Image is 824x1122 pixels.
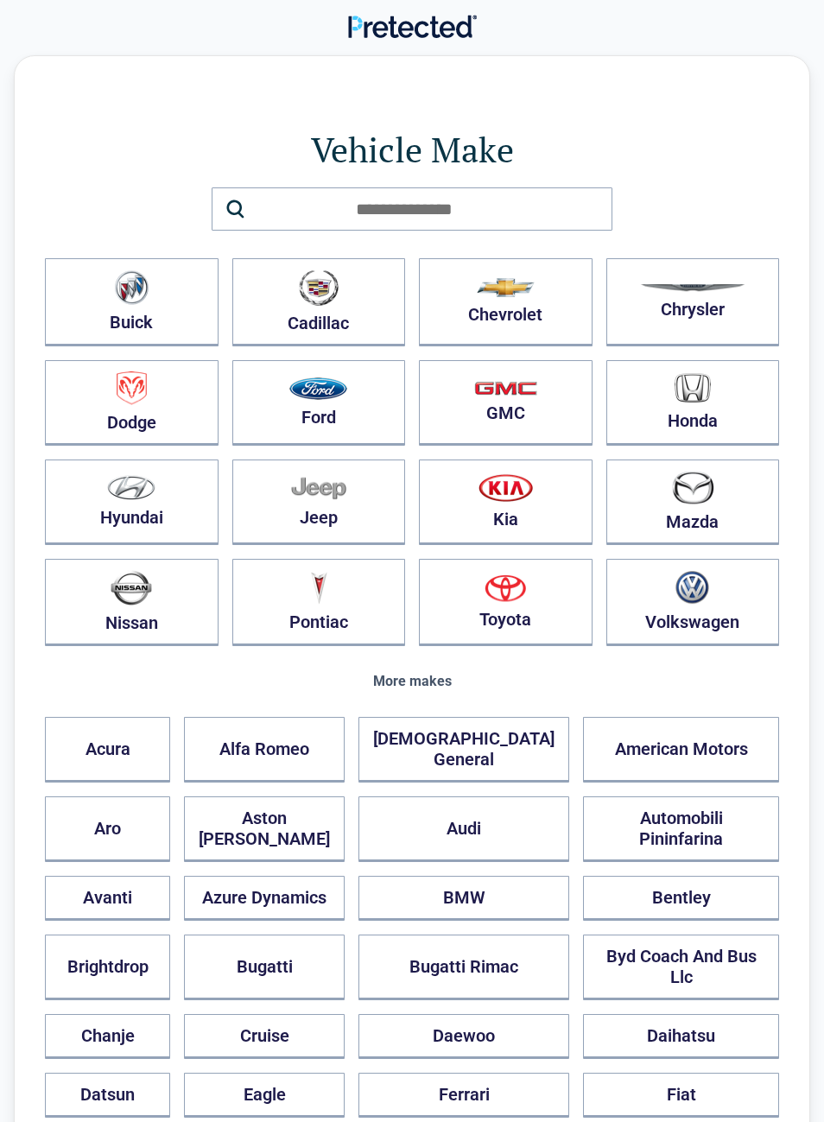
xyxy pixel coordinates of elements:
button: Audi [358,796,569,862]
button: Bentley [583,876,779,921]
button: Brightdrop [45,935,170,1000]
button: Nissan [45,559,219,646]
button: Kia [419,460,593,545]
button: Aro [45,796,170,862]
button: Daihatsu [583,1014,779,1059]
button: Jeep [232,460,406,545]
button: Buick [45,258,219,346]
button: [DEMOGRAPHIC_DATA] General [358,717,569,783]
button: Volkswagen [606,559,780,646]
button: American Motors [583,717,779,783]
button: BMW [358,876,569,921]
button: Chrysler [606,258,780,346]
button: Chanje [45,1014,170,1059]
button: Cruise [184,1014,345,1059]
button: Pontiac [232,559,406,646]
button: Honda [606,360,780,446]
button: Automobili Pininfarina [583,796,779,862]
button: Bugatti [184,935,345,1000]
button: Dodge [45,360,219,446]
button: Fiat [583,1073,779,1118]
button: Mazda [606,460,780,545]
button: Aston [PERSON_NAME] [184,796,345,862]
button: Bugatti Rimac [358,935,569,1000]
button: Alfa Romeo [184,717,345,783]
button: Toyota [419,559,593,646]
button: Avanti [45,876,170,921]
h1: Vehicle Make [45,125,779,174]
button: Datsun [45,1073,170,1118]
div: More makes [45,674,779,689]
button: GMC [419,360,593,446]
button: Azure Dynamics [184,876,345,921]
button: Byd Coach And Bus Llc [583,935,779,1000]
button: Ferrari [358,1073,569,1118]
button: Eagle [184,1073,345,1118]
button: Hyundai [45,460,219,545]
button: Acura [45,717,170,783]
button: Daewoo [358,1014,569,1059]
button: Cadillac [232,258,406,346]
button: Chevrolet [419,258,593,346]
button: Ford [232,360,406,446]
